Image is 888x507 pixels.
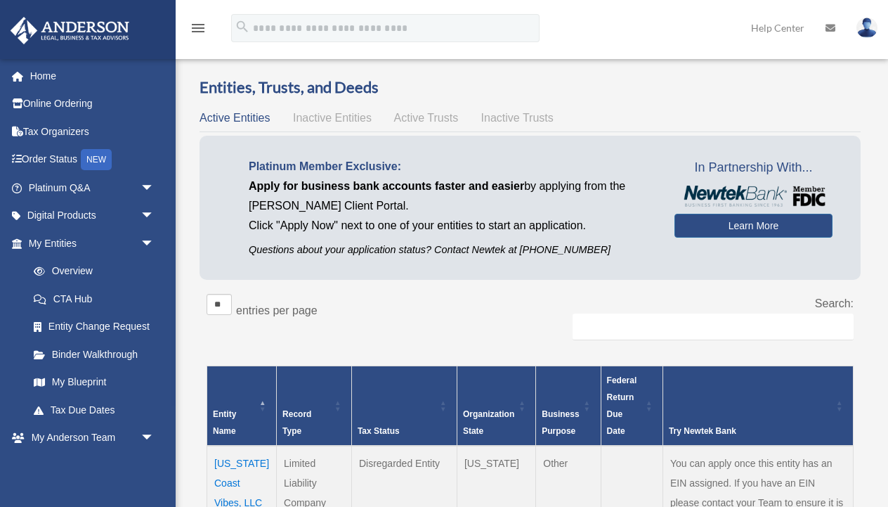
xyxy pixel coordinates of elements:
img: User Pic [856,18,877,38]
a: Order StatusNEW [10,146,176,174]
a: Tax Due Dates [20,396,169,424]
span: Apply for business bank accounts faster and easier [249,180,524,192]
span: Inactive Trusts [481,112,554,124]
i: menu [190,20,207,37]
a: My Documentsarrow_drop_down [10,451,176,480]
a: Digital Productsarrow_drop_down [10,202,176,230]
a: Tax Organizers [10,117,176,146]
th: Try Newtek Bank : Activate to sort [662,366,853,446]
a: My Entitiesarrow_drop_down [10,229,169,257]
th: Federal Return Due Date: Activate to sort [601,366,662,446]
span: arrow_drop_down [141,229,169,258]
i: search [235,19,250,34]
span: arrow_drop_down [141,174,169,203]
a: Home [10,62,176,90]
span: Organization State [463,409,514,436]
th: Business Purpose: Activate to sort [536,366,601,446]
p: Click "Apply Now" next to one of your entities to start an application. [249,216,653,236]
div: NEW [81,149,112,170]
a: My Anderson Teamarrow_drop_down [10,424,176,452]
p: by applying from the [PERSON_NAME] Client Portal. [249,177,653,216]
a: Entity Change Request [20,313,169,341]
a: menu [190,25,207,37]
th: Organization State: Activate to sort [457,366,535,446]
a: Platinum Q&Aarrow_drop_down [10,174,176,202]
p: Platinum Member Exclusive: [249,157,653,177]
a: Online Ordering [10,90,176,118]
th: Entity Name: Activate to invert sorting [207,366,277,446]
h3: Entities, Trusts, and Deeds [200,77,861,98]
span: Active Trusts [394,112,459,124]
span: arrow_drop_down [141,202,169,231]
span: Tax Status [358,426,400,436]
a: My Blueprint [20,368,169,397]
span: Inactive Entities [293,112,372,124]
span: Record Type [282,409,311,436]
th: Record Type: Activate to sort [277,366,352,446]
img: NewtekBankLogoSM.png [681,186,825,207]
img: Anderson Advisors Platinum Portal [6,17,133,44]
span: arrow_drop_down [141,451,169,480]
div: Try Newtek Bank [669,423,832,439]
a: Overview [20,257,162,285]
span: arrow_drop_down [141,424,169,453]
span: In Partnership With... [674,157,832,179]
a: CTA Hub [20,285,169,313]
a: Learn More [674,214,832,238]
label: Search: [815,297,854,309]
span: Active Entities [200,112,270,124]
span: Business Purpose [542,409,579,436]
label: entries per page [236,304,318,316]
a: Binder Walkthrough [20,340,169,368]
p: Questions about your application status? Contact Newtek at [PHONE_NUMBER] [249,241,653,259]
span: Federal Return Due Date [607,376,637,436]
th: Tax Status: Activate to sort [351,366,457,446]
span: Entity Name [213,409,236,436]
